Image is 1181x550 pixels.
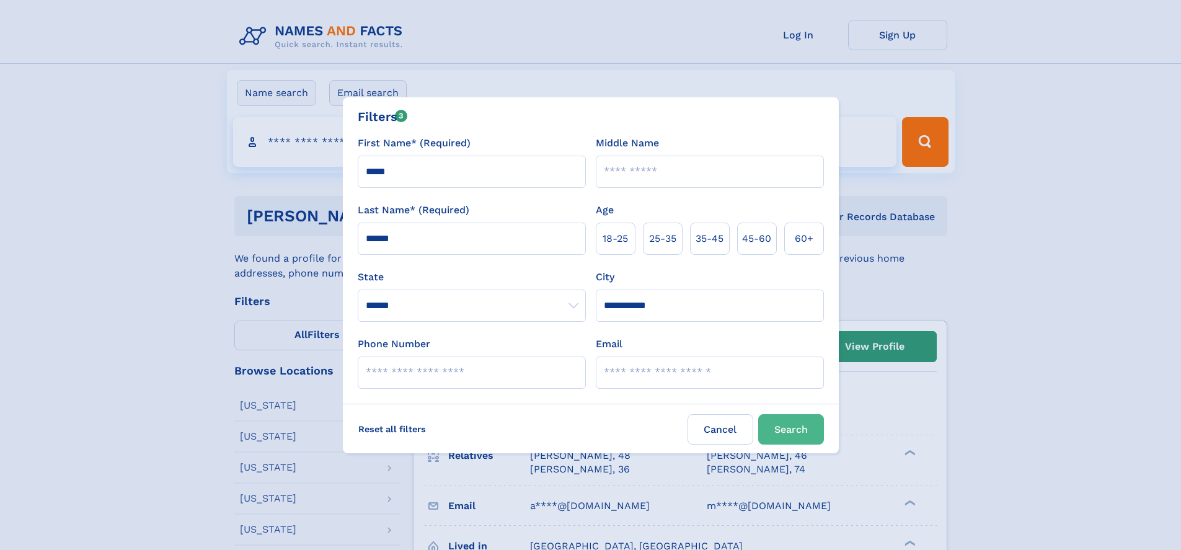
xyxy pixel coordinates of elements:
label: State [358,270,586,285]
label: Age [596,203,614,218]
label: Middle Name [596,136,659,151]
span: 18‑25 [603,231,628,246]
label: City [596,270,614,285]
span: 60+ [795,231,813,246]
label: Last Name* (Required) [358,203,469,218]
span: 25‑35 [649,231,676,246]
div: Filters [358,107,408,126]
label: Cancel [688,414,753,445]
span: 45‑60 [742,231,771,246]
label: Reset all filters [350,414,434,444]
span: 35‑45 [696,231,723,246]
label: Email [596,337,622,352]
button: Search [758,414,824,445]
label: First Name* (Required) [358,136,471,151]
label: Phone Number [358,337,430,352]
